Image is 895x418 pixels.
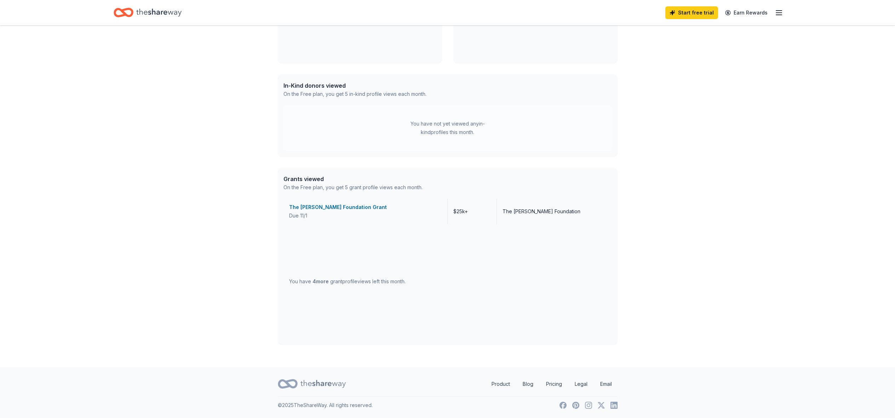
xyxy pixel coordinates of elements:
div: The [PERSON_NAME] Foundation Grant [289,203,442,211]
a: Home [114,4,182,21]
div: Grants viewed [283,175,423,183]
div: In-Kind donors viewed [283,81,426,90]
div: On the Free plan, you get 5 in-kind profile views each month. [283,90,426,98]
span: 4 more [312,278,329,284]
a: Start free trial [665,6,718,19]
a: Earn Rewards [721,6,772,19]
a: Legal [569,377,593,391]
a: Email [595,377,618,391]
a: Blog [517,377,539,391]
a: Pricing [540,377,568,391]
div: $25k+ [448,199,497,224]
p: © 2025 TheShareWay. All rights reserved. [278,401,373,410]
div: Due 11/1 [289,211,442,220]
a: Product [486,377,516,391]
div: You have not yet viewed any in-kind profiles this month. [403,120,492,137]
div: You have grant profile views left this month. [289,277,406,286]
div: The [PERSON_NAME] Foundation [503,207,580,216]
nav: quick links [486,377,618,391]
div: On the Free plan, you get 5 grant profile views each month. [283,183,423,192]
